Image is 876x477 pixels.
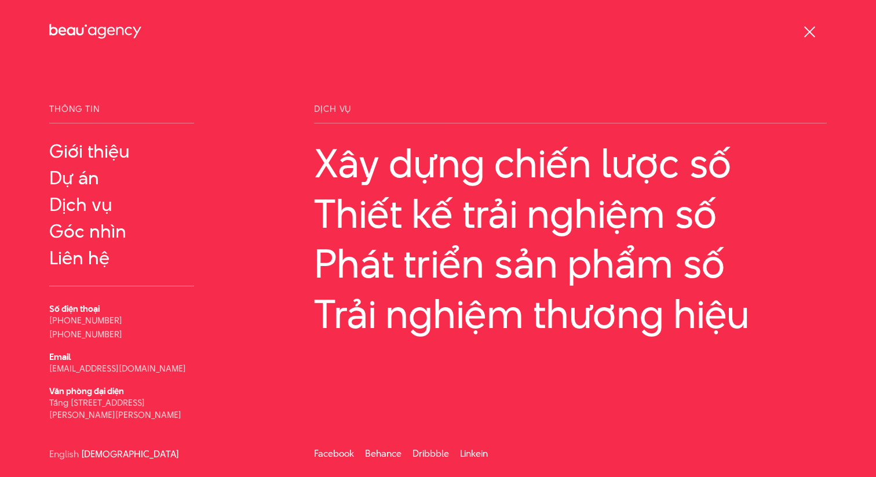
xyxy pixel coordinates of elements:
[49,396,194,421] p: Tầng [STREET_ADDRESS][PERSON_NAME][PERSON_NAME]
[314,292,827,336] a: Trải nghiệm thương hiệu
[81,450,179,458] a: [DEMOGRAPHIC_DATA]
[314,241,827,286] a: Phát triển sản phẩm số
[49,141,194,162] a: Giới thiệu
[49,221,194,242] a: Góc nhìn
[49,450,79,458] a: English
[314,104,827,123] span: Dịch vụ
[49,362,186,374] a: [EMAIL_ADDRESS][DOMAIN_NAME]
[413,447,449,460] a: Dribbble
[49,314,122,326] a: [PHONE_NUMBER]
[49,194,194,215] a: Dịch vụ
[49,385,124,397] b: Văn phòng đại diện
[460,447,488,460] a: Linkein
[49,104,194,123] span: Thông tin
[314,141,827,185] a: Xây dựng chiến lược số
[49,303,100,315] b: Số điện thoại
[49,328,122,340] a: [PHONE_NUMBER]
[365,447,402,460] a: Behance
[49,351,71,363] b: Email
[49,247,194,268] a: Liên hệ
[49,168,194,188] a: Dự án
[314,191,827,236] a: Thiết kế trải nghiệm số
[314,447,354,460] a: Facebook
